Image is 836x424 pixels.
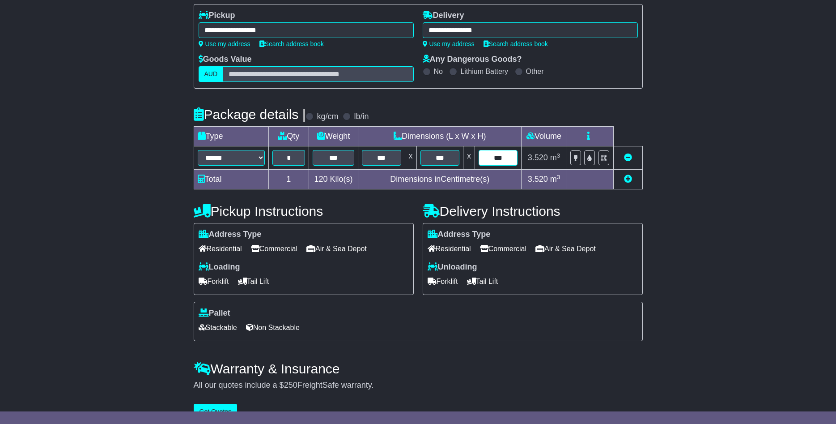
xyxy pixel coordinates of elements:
[423,204,643,218] h4: Delivery Instructions
[557,174,560,180] sup: 3
[428,262,477,272] label: Unloading
[434,67,443,76] label: No
[463,146,475,170] td: x
[550,153,560,162] span: m
[423,55,522,64] label: Any Dangerous Goods?
[460,67,508,76] label: Lithium Battery
[199,262,240,272] label: Loading
[480,242,526,256] span: Commercial
[199,308,230,318] label: Pallet
[259,40,324,47] a: Search address book
[194,204,414,218] h4: Pickup Instructions
[199,11,235,21] label: Pickup
[194,107,306,122] h4: Package details |
[484,40,548,47] a: Search address book
[194,381,643,390] div: All our quotes include a $ FreightSafe warranty.
[238,274,269,288] span: Tail Lift
[317,112,338,122] label: kg/cm
[199,40,250,47] a: Use my address
[405,146,416,170] td: x
[309,170,358,189] td: Kilo(s)
[624,153,632,162] a: Remove this item
[199,274,229,288] span: Forklift
[423,40,475,47] a: Use my address
[199,55,252,64] label: Goods Value
[306,242,367,256] span: Air & Sea Depot
[528,153,548,162] span: 3.520
[199,242,242,256] span: Residential
[246,321,300,334] span: Non Stackable
[535,242,596,256] span: Air & Sea Depot
[428,274,458,288] span: Forklift
[467,274,498,288] span: Tail Lift
[199,321,237,334] span: Stackable
[522,127,566,146] td: Volume
[199,66,224,82] label: AUD
[194,361,643,376] h4: Warranty & Insurance
[284,381,297,390] span: 250
[624,175,632,184] a: Add new item
[199,230,262,240] label: Address Type
[428,230,491,240] label: Address Type
[268,170,309,189] td: 1
[528,175,548,184] span: 3.520
[194,404,238,420] button: Get Quotes
[423,11,464,21] label: Delivery
[309,127,358,146] td: Weight
[550,175,560,184] span: m
[358,170,522,189] td: Dimensions in Centimetre(s)
[557,152,560,159] sup: 3
[428,242,471,256] span: Residential
[314,175,328,184] span: 120
[194,127,268,146] td: Type
[268,127,309,146] td: Qty
[194,170,268,189] td: Total
[358,127,522,146] td: Dimensions (L x W x H)
[354,112,369,122] label: lb/in
[526,67,544,76] label: Other
[251,242,297,256] span: Commercial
